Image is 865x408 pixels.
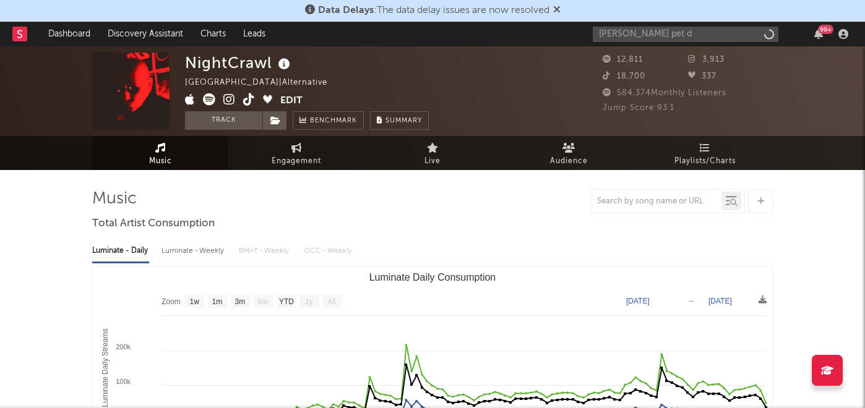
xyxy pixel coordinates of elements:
span: 18,700 [603,72,645,80]
a: Live [364,136,501,170]
a: Benchmark [293,111,364,130]
text: [DATE] [708,297,732,305]
input: Search by song name or URL [591,197,721,206]
span: Jump Score: 93.1 [603,104,674,112]
text: Luminate Daily Consumption [369,272,496,283]
text: Luminate Daily Streams [101,328,110,407]
a: Dashboard [40,22,99,46]
a: Playlists/Charts [637,136,773,170]
span: Dismiss [553,6,561,15]
text: [DATE] [626,297,650,305]
button: 99+ [814,29,823,39]
span: Total Artist Consumption [92,216,215,231]
span: Summary [385,117,422,124]
text: YTD [279,297,294,306]
div: Luminate - Weekly [161,240,226,261]
text: 100k [116,378,131,385]
a: Leads [235,22,274,46]
button: Track [185,111,262,130]
span: Live [424,154,441,169]
div: 99 + [818,25,833,34]
text: 3m [235,297,246,306]
span: Playlists/Charts [674,154,736,169]
span: Engagement [272,154,321,169]
span: Music [149,154,172,169]
button: Summary [370,111,429,130]
a: Music [92,136,228,170]
div: [GEOGRAPHIC_DATA] | Alternative [185,75,342,90]
input: Search for artists [593,27,778,42]
span: Data Delays [318,6,374,15]
text: 1m [212,297,223,306]
text: 6m [258,297,269,306]
a: Charts [192,22,235,46]
span: 12,811 [603,56,643,64]
div: NightCrawl [185,53,293,73]
text: All [327,297,335,306]
a: Discovery Assistant [99,22,192,46]
a: Engagement [228,136,364,170]
span: 3,913 [688,56,725,64]
a: Audience [501,136,637,170]
text: 200k [116,343,131,351]
text: → [687,297,695,305]
button: Edit [280,93,303,109]
span: Benchmark [310,114,357,129]
span: 337 [688,72,717,80]
text: Zoom [161,297,181,306]
text: 1w [190,297,200,306]
text: 1y [305,297,313,306]
div: Luminate - Daily [92,240,149,261]
span: : The data delay issues are now resolved [318,6,549,15]
span: 584,374 Monthly Listeners [603,89,726,97]
span: Audience [550,154,588,169]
